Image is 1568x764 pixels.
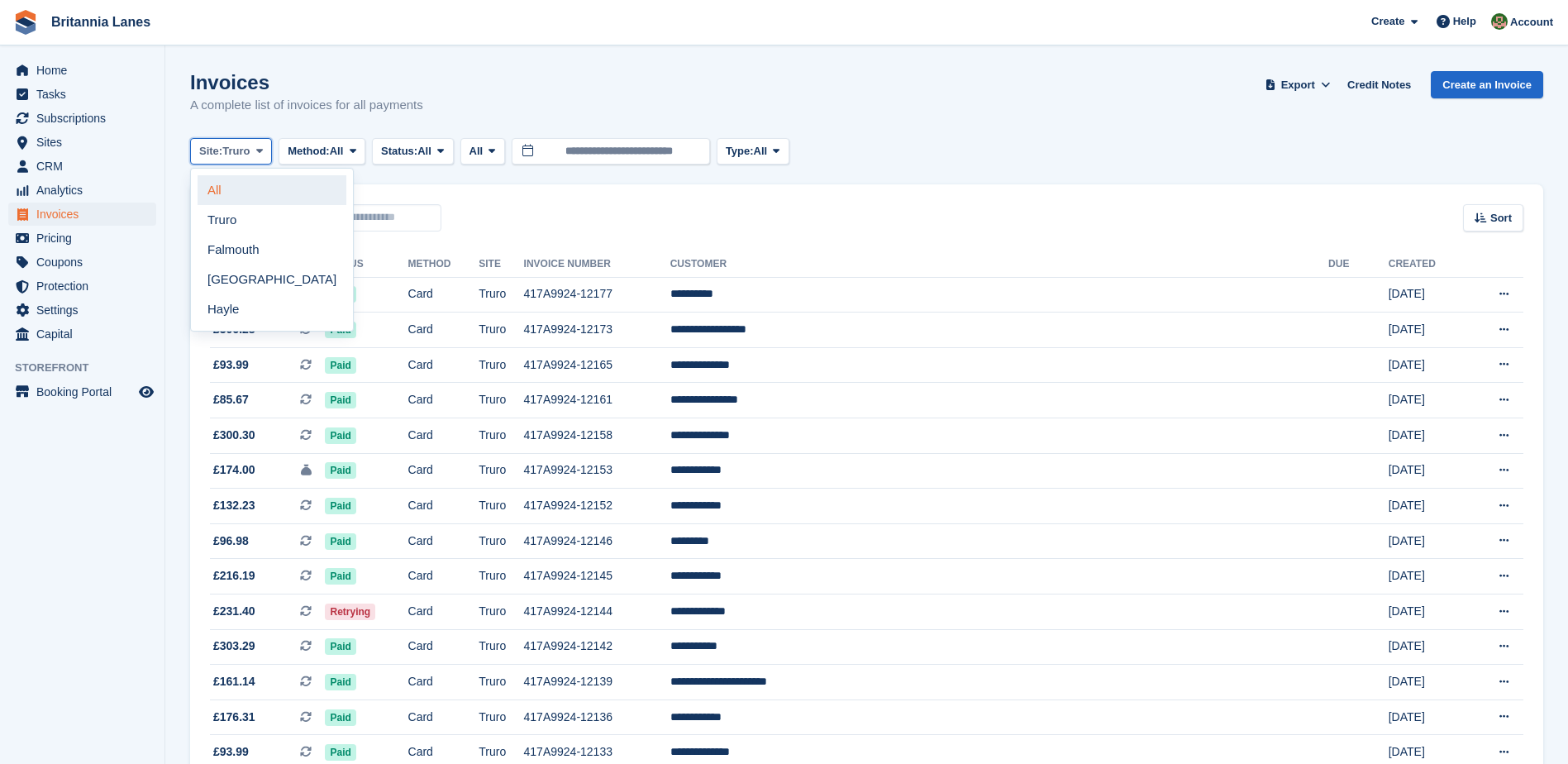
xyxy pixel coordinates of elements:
[408,383,479,418] td: Card
[460,138,505,165] button: All
[8,83,156,106] a: menu
[1389,277,1466,313] td: [DATE]
[1389,251,1466,278] th: Created
[1389,700,1466,735] td: [DATE]
[213,391,249,408] span: £85.67
[213,743,249,761] span: £93.99
[8,275,156,298] a: menu
[524,665,670,700] td: 417A9924-12139
[524,559,670,594] td: 417A9924-12145
[1281,77,1315,93] span: Export
[524,418,670,454] td: 417A9924-12158
[213,427,255,444] span: £300.30
[13,10,38,35] img: stora-icon-8386f47178a22dfd0bd8f6a31ec36ba5ce8667c1dd55bd0f319d3a0aa187defe.svg
[325,709,355,726] span: Paid
[279,138,365,165] button: Method: All
[36,275,136,298] span: Protection
[479,489,523,524] td: Truro
[408,489,479,524] td: Card
[479,418,523,454] td: Truro
[198,205,346,235] a: Truro
[408,418,479,454] td: Card
[198,265,346,294] a: [GEOGRAPHIC_DATA]
[408,700,479,735] td: Card
[36,179,136,202] span: Analytics
[8,298,156,322] a: menu
[1389,313,1466,348] td: [DATE]
[213,567,255,585] span: £216.19
[524,523,670,559] td: 417A9924-12146
[479,251,523,278] th: Site
[45,8,157,36] a: Britannia Lanes
[36,203,136,226] span: Invoices
[199,143,222,160] span: Site:
[36,298,136,322] span: Settings
[479,347,523,383] td: Truro
[524,453,670,489] td: 417A9924-12153
[479,453,523,489] td: Truro
[8,59,156,82] a: menu
[8,155,156,178] a: menu
[325,568,355,585] span: Paid
[36,83,136,106] span: Tasks
[325,744,355,761] span: Paid
[1389,383,1466,418] td: [DATE]
[325,462,355,479] span: Paid
[408,665,479,700] td: Card
[213,603,255,620] span: £231.40
[1510,14,1553,31] span: Account
[222,143,250,160] span: Truro
[1261,71,1334,98] button: Export
[8,251,156,274] a: menu
[36,380,136,403] span: Booking Portal
[8,322,156,346] a: menu
[1490,210,1512,227] span: Sort
[417,143,431,160] span: All
[190,71,423,93] h1: Invoices
[408,277,479,313] td: Card
[36,107,136,130] span: Subscriptions
[1389,665,1466,700] td: [DATE]
[408,523,479,559] td: Card
[479,313,523,348] td: Truro
[325,357,355,374] span: Paid
[213,356,249,374] span: £93.99
[1453,13,1476,30] span: Help
[213,673,255,690] span: £161.14
[408,629,479,665] td: Card
[325,427,355,444] span: Paid
[754,143,768,160] span: All
[198,294,346,324] a: Hayle
[325,638,355,655] span: Paid
[325,604,375,620] span: Retrying
[8,131,156,154] a: menu
[325,674,355,690] span: Paid
[1389,559,1466,594] td: [DATE]
[1389,523,1466,559] td: [DATE]
[524,629,670,665] td: 417A9924-12142
[1371,13,1404,30] span: Create
[325,498,355,514] span: Paid
[325,251,407,278] th: Status
[524,347,670,383] td: 417A9924-12165
[408,251,479,278] th: Method
[524,594,670,630] td: 417A9924-12144
[330,143,344,160] span: All
[479,665,523,700] td: Truro
[190,138,272,165] button: Site: Truro
[524,700,670,735] td: 417A9924-12136
[408,313,479,348] td: Card
[1341,71,1418,98] a: Credit Notes
[524,313,670,348] td: 417A9924-12173
[1389,418,1466,454] td: [DATE]
[8,107,156,130] a: menu
[1389,629,1466,665] td: [DATE]
[213,709,255,726] span: £176.31
[213,532,249,550] span: £96.98
[670,251,1328,278] th: Customer
[213,461,255,479] span: £174.00
[8,227,156,250] a: menu
[190,96,423,115] p: A complete list of invoices for all payments
[8,179,156,202] a: menu
[479,700,523,735] td: Truro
